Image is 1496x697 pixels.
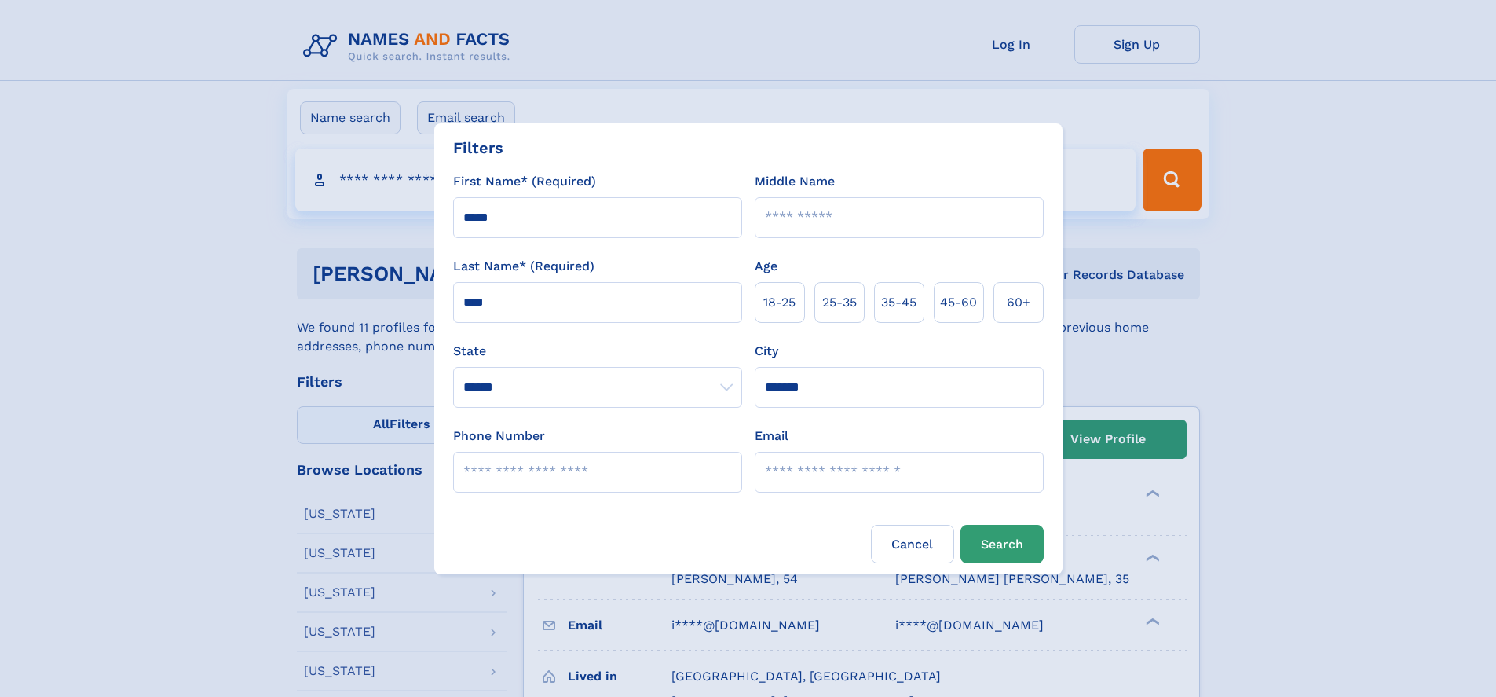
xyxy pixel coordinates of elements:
label: Age [755,257,777,276]
label: Email [755,427,788,446]
label: Last Name* (Required) [453,257,594,276]
div: Filters [453,136,503,160]
span: 60+ [1007,293,1030,312]
label: Phone Number [453,427,545,446]
label: Middle Name [755,172,835,191]
button: Search [960,525,1044,563]
label: City [755,342,778,361]
label: First Name* (Required) [453,172,596,191]
label: State [453,342,742,361]
span: 45‑60 [940,293,977,312]
span: 18‑25 [763,293,796,312]
span: 25‑35 [822,293,857,312]
label: Cancel [871,525,954,563]
span: 35‑45 [881,293,916,312]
